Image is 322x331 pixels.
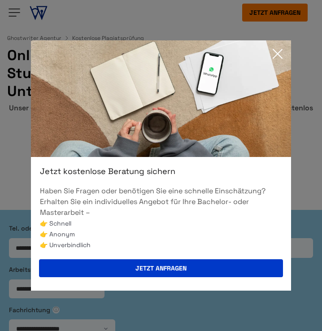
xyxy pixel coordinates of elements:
[40,218,282,229] li: 👉 Schnell
[40,229,282,240] li: 👉 Anonym
[31,166,291,177] div: Jetzt kostenlose Beratung sichern
[31,40,291,157] img: exit
[40,186,282,218] p: Haben Sie Fragen oder benötigen Sie eine schnelle Einschätzung? Erhalten Sie ein individuelles An...
[39,259,283,277] button: Jetzt anfragen
[40,240,282,250] li: 👉 Unverbindlich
